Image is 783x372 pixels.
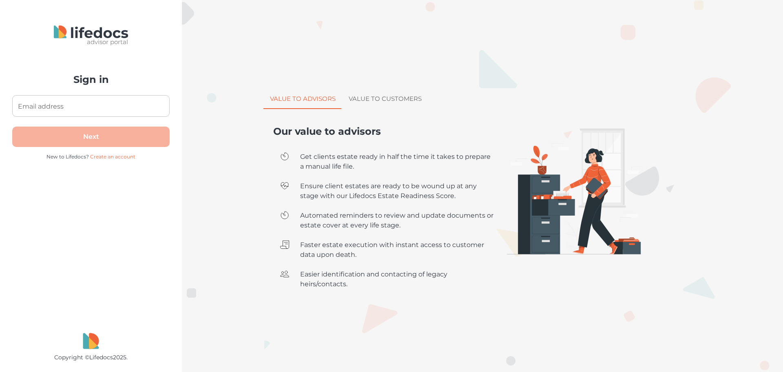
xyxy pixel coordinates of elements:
[342,89,428,109] button: Value to customers
[300,270,494,289] span: Easier identification and contacting of legacy heirs/contacts.
[263,89,342,109] button: Value to advisors
[263,89,783,109] div: advisors and customer value tabs
[44,39,128,45] div: advisor portal
[54,352,128,362] p: Copyright © Lifedocs 2025 .
[300,240,494,260] span: Faster estate execution with instant access to customer data upon death.
[300,211,494,230] span: Automated reminders to review and update documents or estate cover at every life stage.
[300,181,494,201] span: Ensure client estates are ready to be wound up at any stage with our Lifedocs Estate Readiness Sc...
[273,125,501,137] h3: Our value to advisors
[300,152,494,172] span: Get clients estate ready in half the time it takes to prepare a manual life file.
[90,154,135,160] a: Create an account
[12,154,170,160] p: New to Lifedocs?
[12,74,170,85] h3: Sign in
